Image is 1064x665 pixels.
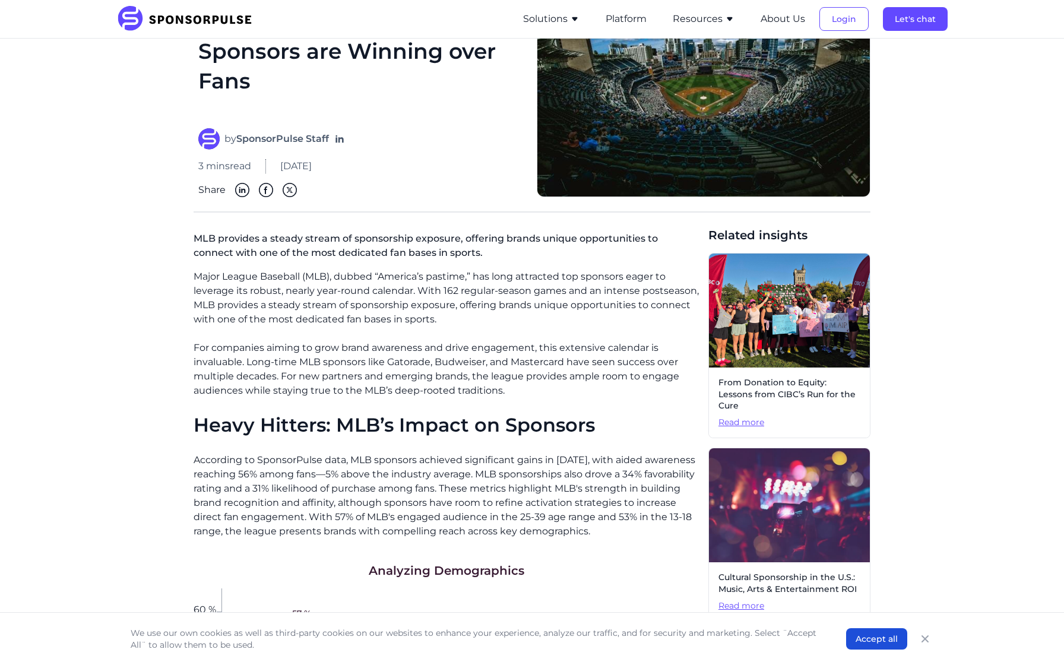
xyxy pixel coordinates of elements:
[236,133,329,144] strong: SponsorPulse Staff
[718,572,860,595] span: Cultural Sponsorship in the U.S.: Music, Arts & Entertainment ROI
[883,14,948,24] a: Let's chat
[292,607,311,619] span: 57 %
[198,183,226,197] span: Share
[708,253,870,438] a: From Donation to Equity: Lessons from CIBC’s Run for the CureRead more
[198,7,522,114] h1: Covering all Bases: How MLB Sponsors are Winning over Fans
[194,605,217,612] span: 60 %
[718,600,860,612] span: Read more
[224,132,329,146] span: by
[259,183,273,197] img: Facebook
[283,183,297,197] img: Twitter
[116,6,261,32] img: SponsorPulse
[369,562,524,579] h1: Analyzing Demographics
[194,412,699,439] h1: Heavy Hitters: MLB’s Impact on Sponsors
[761,14,805,24] a: About Us
[131,627,822,651] p: We use our own cookies as well as third-party cookies on our websites to enhance your experience,...
[194,227,699,270] p: MLB provides a steady stream of sponsorship exposure, offering brands unique opportunities to con...
[606,14,647,24] a: Platform
[673,12,734,26] button: Resources
[718,377,860,412] span: From Donation to Equity: Lessons from CIBC’s Run for the Cure
[709,448,870,562] img: Photo by Getty Images from Unsplash
[334,133,346,145] a: Follow on LinkedIn
[883,7,948,31] button: Let's chat
[523,12,579,26] button: Solutions
[761,12,805,26] button: About Us
[708,448,870,622] a: Cultural Sponsorship in the U.S.: Music, Arts & Entertainment ROIRead more
[194,270,699,327] p: Major League Baseball (MLB), dubbed “America’s pastime,” has long attracted top sponsors eager to...
[846,628,907,650] button: Accept all
[718,417,860,429] span: Read more
[280,159,312,173] span: [DATE]
[194,341,699,398] p: For companies aiming to grow brand awareness and drive engagement, this extensive calendar is inv...
[708,227,870,243] span: Related insights
[194,453,699,539] p: According to SponsorPulse data, MLB sponsors achieved significant gains in [DATE], with aided awa...
[235,183,249,197] img: Linkedin
[819,14,869,24] a: Login
[198,128,220,150] img: SponsorPulse Staff
[198,159,251,173] span: 3 mins read
[917,631,933,647] button: Close
[1005,608,1064,665] iframe: Chat Widget
[819,7,869,31] button: Login
[606,12,647,26] button: Platform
